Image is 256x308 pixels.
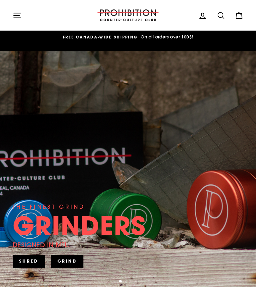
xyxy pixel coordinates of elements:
a: GRIND [51,255,84,267]
span: On all orders over 100$! [139,34,193,40]
button: 4 [135,280,138,283]
button: 3 [130,280,133,283]
div: GRINDERS [13,213,146,238]
a: SHRED [13,255,45,267]
div: DESIGNED IN MTL. [13,240,69,250]
a: FREE CANADA-WIDE SHIPPING On all orders over 100$! [14,34,242,41]
span: FREE CANADA-WIDE SHIPPING [63,34,138,40]
div: THE FINEST GRIND [13,202,85,211]
button: 1 [119,280,122,283]
img: PROHIBITION COUNTER-CULTURE CLUB [96,9,160,21]
button: 2 [125,280,128,283]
